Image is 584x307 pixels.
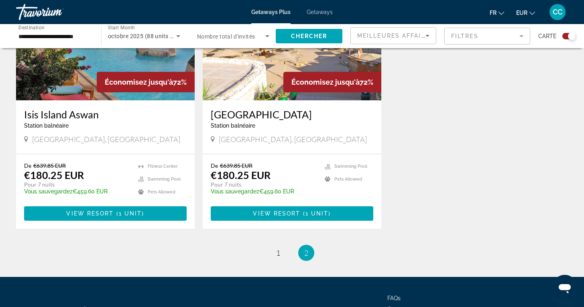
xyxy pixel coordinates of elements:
[291,33,328,39] span: Chercher
[18,24,45,30] span: Destination
[334,164,367,169] span: Swimming Pool
[220,162,252,169] span: €639.85 EUR
[24,108,187,120] a: Isis Island Aswan
[108,25,135,30] span: Start Month
[211,108,373,120] a: [GEOGRAPHIC_DATA]
[211,206,373,221] button: View Resort(1 unit)
[276,248,280,257] span: 1
[114,210,144,217] span: ( )
[24,162,31,169] span: De
[211,188,317,195] p: €459.60 EUR
[219,135,367,144] span: [GEOGRAPHIC_DATA], [GEOGRAPHIC_DATA]
[211,188,259,195] span: Vous sauvegardez
[16,2,96,22] a: Travorium
[516,10,527,16] span: EUR
[24,206,187,221] button: View Resort(1 unit)
[148,189,175,195] span: Pets Allowed
[108,33,195,39] span: octobre 2025 (88 units available)
[24,188,73,195] span: Vous sauvegardez
[444,27,530,45] button: Filter
[357,33,434,39] span: Meilleures affaires
[32,135,180,144] span: [GEOGRAPHIC_DATA], [GEOGRAPHIC_DATA]
[357,31,429,41] mat-select: Sort by
[33,162,66,169] span: €639.85 EUR
[490,7,504,18] button: Change language
[24,188,130,195] p: €459.60 EUR
[253,210,300,217] span: View Resort
[24,122,69,129] span: Station balnéaire
[211,169,271,181] p: €180.25 EUR
[553,8,562,16] span: CC
[276,29,342,43] button: Chercher
[516,7,535,18] button: Change currency
[148,164,178,169] span: Fitness Center
[291,78,360,86] span: Économisez jusqu'à
[119,210,142,217] span: 1 unit
[305,210,329,217] span: 1 unit
[307,9,333,15] a: Getaways
[334,177,362,182] span: Pets Allowed
[211,122,255,129] span: Station balnéaire
[97,72,195,92] div: 72%
[197,33,255,40] span: Nombre total d'invités
[211,162,218,169] span: De
[105,78,173,86] span: Économisez jusqu'à
[24,181,130,188] p: Pour 7 nuits
[66,210,114,217] span: View Resort
[387,295,401,301] a: FAQs
[301,210,331,217] span: ( )
[16,245,568,261] nav: Pagination
[211,181,317,188] p: Pour 7 nuits
[552,275,578,301] iframe: Bouton de lancement de la fenêtre de messagerie
[304,248,308,257] span: 2
[24,169,84,181] p: €180.25 EUR
[490,10,497,16] span: fr
[283,72,381,92] div: 72%
[251,9,291,15] a: Getaways Plus
[538,30,556,42] span: Carte
[148,177,181,182] span: Swimming Pool
[547,4,568,20] button: User Menu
